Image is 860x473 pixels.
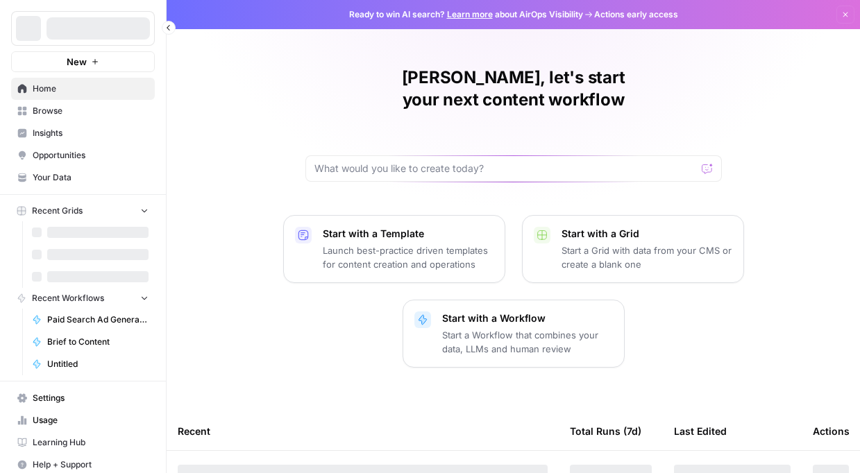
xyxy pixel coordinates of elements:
a: Usage [11,409,155,431]
span: Actions early access [594,8,678,21]
span: Recent Workflows [32,292,104,304]
p: Start a Workflow that combines your data, LLMs and human review [442,328,613,356]
a: Paid Search Ad Generator [26,309,155,331]
span: Help + Support [33,458,149,471]
p: Start a Grid with data from your CMS or create a blank one [562,243,732,271]
a: Brief to Content [26,331,155,353]
span: Insights [33,127,149,139]
div: Actions [813,412,850,450]
div: Last Edited [674,412,727,450]
span: Paid Search Ad Generator [47,313,149,326]
span: Browse [33,105,149,117]
span: Ready to win AI search? about AirOps Visibility [349,8,583,21]
a: Insights [11,122,155,144]
div: Recent [178,412,548,450]
a: Browse [11,100,155,122]
span: Untitled [47,358,149,370]
p: Start with a Workflow [442,311,613,325]
input: What would you like to create today? [314,162,696,175]
a: Opportunities [11,144,155,166]
button: Recent Grids [11,200,155,221]
a: Untitled [26,353,155,375]
button: New [11,51,155,72]
span: Usage [33,414,149,427]
p: Start with a Template [323,227,494,241]
button: Start with a TemplateLaunch best-practice driven templates for content creation and operations [283,215,505,283]
span: Learning Hub [33,436,149,449]
p: Launch best-practice driven templates for content creation and operations [323,243,494,271]
span: Home [33,83,149,95]
span: Settings [33,392,149,404]
button: Recent Workflows [11,288,155,309]
a: Learn more [447,9,493,19]
a: Your Data [11,166,155,189]
a: Home [11,78,155,100]
span: Brief to Content [47,336,149,348]
h1: [PERSON_NAME], let's start your next content workflow [305,67,722,111]
button: Start with a WorkflowStart a Workflow that combines your data, LLMs and human review [403,300,625,368]
button: Start with a GridStart a Grid with data from your CMS or create a blank one [522,215,744,283]
a: Learning Hub [11,431,155,454]
span: New [67,55,87,69]
a: Settings [11,387,155,409]
p: Start with a Grid [562,227,732,241]
span: Your Data [33,171,149,184]
span: Opportunities [33,149,149,162]
div: Total Runs (7d) [570,412,641,450]
span: Recent Grids [32,205,83,217]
